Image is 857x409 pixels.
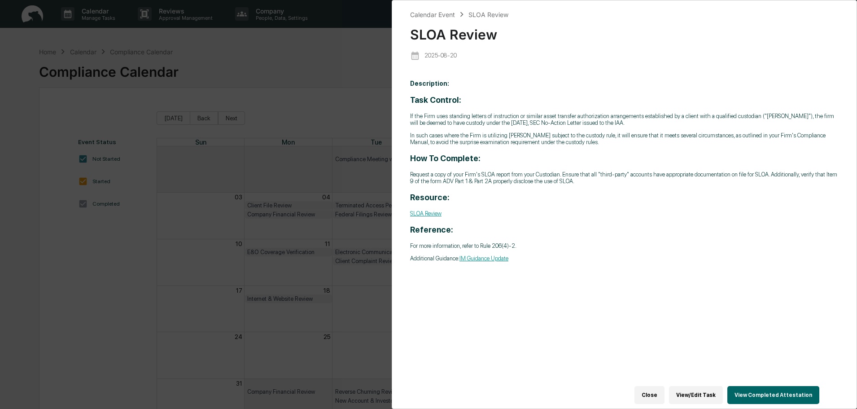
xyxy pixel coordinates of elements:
[410,255,839,262] p: Additional Guidance:
[410,193,450,202] strong: Resource:
[424,52,457,59] p: 2025-08-20
[410,132,839,145] p: In such cases where the Firm is utilizing [PERSON_NAME] subject to the custody rule, it will ensu...
[410,113,839,126] p: If the Firm uses standing letters of instruction or similar asset transfer authorization arrangem...
[410,210,442,217] a: SLOA Review
[468,11,508,18] div: SLOA Review
[410,242,839,249] p: For more information, refer to Rule 206(4)-2.
[634,386,665,404] button: Close
[410,225,453,234] strong: Reference:
[410,154,481,163] strong: How To Complete:
[410,171,839,185] p: Request a copy of your Firm's SLOA report from your Custodian. Ensure that all "third-party" acco...
[459,255,508,262] a: IM Guidance Update
[410,80,449,87] b: Description:
[669,386,723,404] button: View/Edit Task
[727,386,819,404] button: View Completed Attestation
[410,95,461,105] strong: Task Control:
[410,11,455,18] div: Calendar Event
[410,19,839,43] div: SLOA Review
[828,379,853,404] iframe: Open customer support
